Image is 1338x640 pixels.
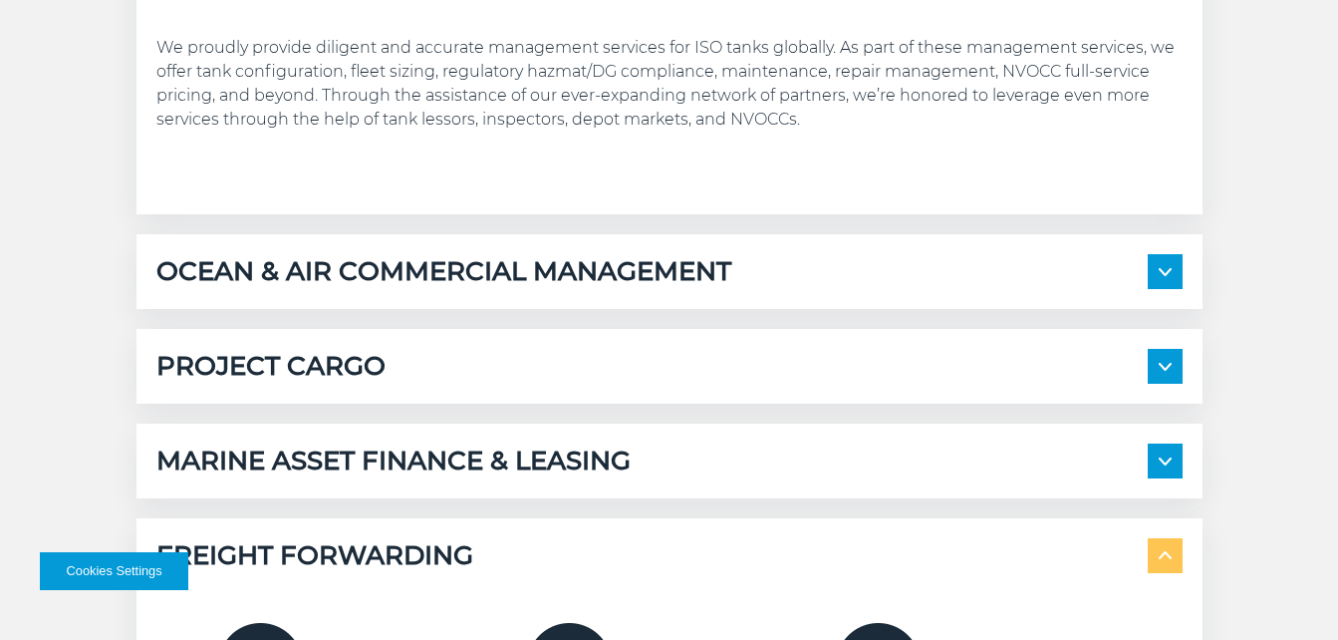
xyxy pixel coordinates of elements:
[156,538,473,573] h5: FREIGHT FORWARDING
[1159,458,1172,466] img: arrow
[1159,552,1172,560] img: arrow
[40,552,188,590] button: Cookies Settings
[1159,268,1172,276] img: arrow
[156,36,1183,132] p: We proudly provide diligent and accurate management services for ISO tanks globally. As part of t...
[156,254,731,289] h5: OCEAN & AIR COMMERCIAL MANAGEMENT
[1159,363,1172,371] img: arrow
[156,349,386,384] h5: PROJECT CARGO
[156,444,631,479] h5: MARINE ASSET FINANCE & LEASING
